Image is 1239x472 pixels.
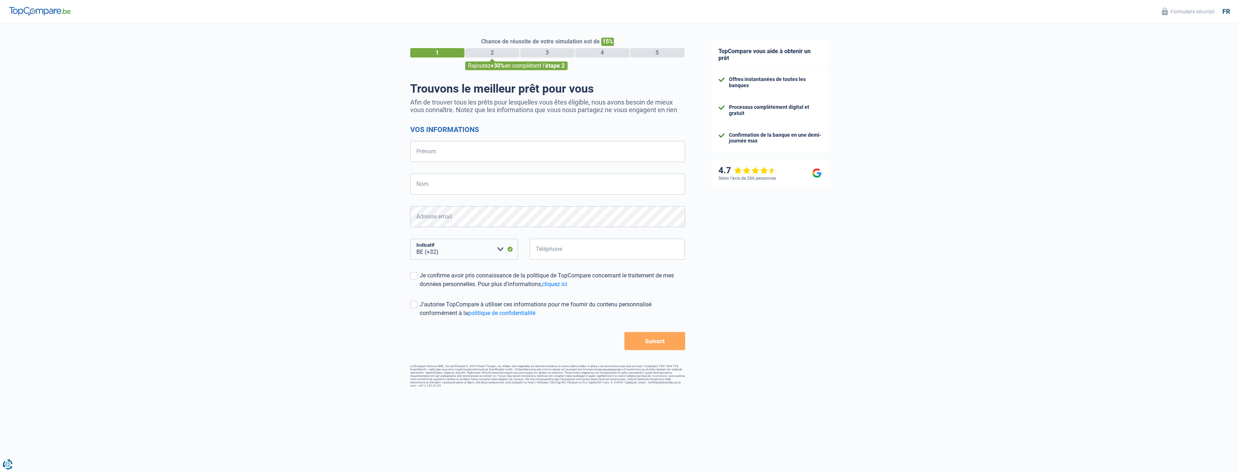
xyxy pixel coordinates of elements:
button: Suivant [624,332,685,350]
h2: Vos informations [410,125,685,134]
div: Offres instantanées de toutes les banques [729,76,822,89]
div: Rajoutez en complétant l' [465,61,568,70]
input: 401020304 [530,239,685,260]
img: TopCompare Logo [9,7,71,16]
h1: Trouvons le meilleur prêt pour vous [410,82,685,95]
span: 15% [601,38,614,46]
span: Chance de réussite de votre simulation est de [481,38,600,45]
div: fr [1222,8,1230,16]
span: étape 2 [545,62,565,69]
div: 5 [630,48,684,58]
div: J'autorise TopCompare à utiliser ces informations pour me fournir du contenu personnalisé conform... [420,300,685,318]
div: Je confirme avoir pris connaissance de la politique de TopCompare concernant le traitement de mes... [420,271,685,289]
div: Confirmation de la banque en une demi-journée max [729,132,822,144]
div: 4 [575,48,629,58]
a: cliquez ici [542,281,567,288]
footer: LorEmipsum Dolorsi AME, Con ad Elitsedd 5, 4999 Eiusm-Tempor, inc utlabor etd magnaaliq eni admin... [410,365,685,387]
div: Processus complètement digital et gratuit [729,104,822,116]
button: Formulaire sécurisé [1158,5,1219,17]
p: Afin de trouver tous les prêts pour lesquelles vous êtes éligible, nous avons besoin de mieux vou... [410,98,685,114]
div: 2 [465,48,519,58]
a: politique de confidentialité [468,310,535,316]
div: Selon l’avis de 266 personnes [718,176,776,181]
div: 1 [410,48,464,58]
div: 3 [520,48,574,58]
span: +30% [491,62,505,69]
div: 4.7 [718,165,777,176]
div: TopCompare vous aide à obtenir un prêt [711,41,829,69]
